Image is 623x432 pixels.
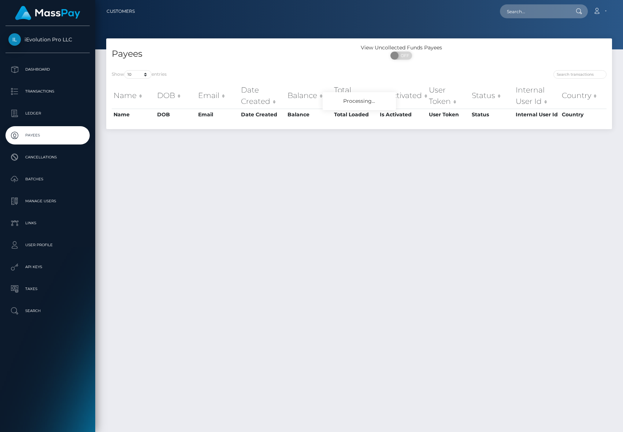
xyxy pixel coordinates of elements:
th: Name [112,83,155,109]
th: Status [470,83,513,109]
th: Date Created [239,109,286,120]
a: API Keys [5,258,90,276]
a: Ledger [5,104,90,123]
p: Ledger [8,108,87,119]
a: Search [5,302,90,320]
span: OFF [394,52,413,60]
p: Cancellations [8,152,87,163]
p: Search [8,305,87,316]
a: Links [5,214,90,232]
p: Payees [8,130,87,141]
th: Internal User Id [514,83,560,109]
th: Internal User Id [514,109,560,120]
th: Is Activated [378,83,427,109]
p: Manage Users [8,196,87,207]
th: Date Created [239,83,286,109]
th: Total Loaded [332,83,378,109]
th: User Token [427,109,470,120]
div: Processing... [323,92,396,110]
a: Manage Users [5,192,90,210]
h4: Payees [112,48,354,60]
th: Name [112,109,155,120]
th: Country [560,109,607,120]
p: Transactions [8,86,87,97]
th: Is Activated [378,109,427,120]
img: iEvolution Pro LLC [8,33,21,46]
input: Search transactions [553,70,607,79]
div: View Uncollected Funds Payees [359,44,444,52]
select: Showentries [124,70,152,79]
a: User Profile [5,236,90,254]
th: Balance [286,109,332,120]
a: Batches [5,170,90,188]
a: Taxes [5,280,90,298]
a: Transactions [5,82,90,101]
th: Status [470,109,513,120]
p: Taxes [8,283,87,294]
p: User Profile [8,240,87,251]
th: DOB [155,83,196,109]
th: Country [560,83,607,109]
label: Show entries [112,70,167,79]
a: Payees [5,126,90,144]
th: Balance [286,83,332,109]
p: Batches [8,174,87,185]
th: User Token [427,83,470,109]
a: Cancellations [5,148,90,166]
span: iEvolution Pro LLC [5,36,90,43]
th: DOB [155,109,196,120]
th: Email [196,109,239,120]
p: Links [8,218,87,229]
img: MassPay Logo [15,6,80,20]
a: Dashboard [5,60,90,79]
th: Email [196,83,239,109]
p: API Keys [8,262,87,273]
p: Dashboard [8,64,87,75]
input: Search... [500,4,569,18]
th: Total Loaded [332,109,378,120]
a: Customers [107,4,135,19]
